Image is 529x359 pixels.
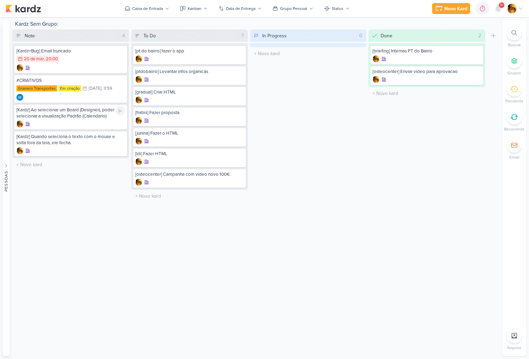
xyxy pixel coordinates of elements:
input: + Novo kard [370,88,484,98]
div: , 3:59 [101,86,112,91]
img: Leandro Guedes [135,179,142,186]
div: #CRIATIVOS [16,77,125,84]
img: Leandro Guedes [135,97,142,103]
div: [osteocenter] Enviar video para aprovacao [373,69,481,75]
div: [Kardz] Ao selecionar um Board (Designer), poder selecionar a visualização Padrão (Calendario) [16,107,125,119]
img: MARIANA MIRANDA [16,94,23,101]
li: Ctrl + F [502,25,526,48]
img: Leandro Guedes [16,64,23,71]
div: Pessoas [3,171,9,191]
img: Leandro Guedes [135,76,142,83]
img: Leandro Guedes [135,158,142,165]
div: Criador(a): Leandro Guedes [16,64,23,71]
p: Pendente [505,98,524,104]
div: Criador(a): Leandro Guedes [373,55,379,62]
p: Buscar [508,42,521,48]
div: Criador(a): Leandro Guedes [135,55,142,62]
div: [pt do bairro] fazer o app [135,48,244,54]
div: Criador(a): Leandro Guedes [135,97,142,103]
div: Criador(a): Leandro Guedes [135,76,142,83]
img: Leandro Guedes [373,55,379,62]
img: Leandro Guedes [16,147,23,154]
div: 0 [356,32,365,39]
div: [osteocenter] Campanha com video novo 100€ [135,171,244,177]
div: [fratini] Fazer proposta [135,110,244,116]
input: + Novo kard [251,49,365,59]
div: [ldi] Fazer HTML [135,151,244,157]
div: Criador(a): MARIANA MIRANDA [16,94,23,101]
span: 9+ [500,2,504,8]
div: Kardz Sem Grupo: [12,20,500,29]
p: Arquivo [507,345,521,351]
div: Criador(a): Leandro Guedes [135,117,142,124]
div: Criador(a): Leandro Guedes [135,179,142,186]
div: 20 de mar [24,57,44,61]
div: Criador(a): Leandro Guedes [135,158,142,165]
img: Leandro Guedes [135,138,142,145]
div: , 20:00 [44,57,58,61]
div: 4 [119,32,128,39]
div: [ptdobairro] Levantar infos organicas [135,69,244,75]
input: + Novo kard [14,160,128,170]
img: Leandro Guedes [135,117,142,124]
div: Granero Transportes [16,85,57,91]
img: Leandro Guedes [16,121,23,127]
div: [briefing] Internas PT do Bairro [373,48,481,54]
img: Leandro Guedes [507,4,517,13]
div: [junina] Fazer o HTML [135,130,244,136]
img: Leandro Guedes [373,76,379,83]
button: Pessoas [3,20,10,356]
p: Grupos [507,70,521,76]
p: Recorrente [504,126,525,132]
div: Novo Kard [444,5,467,12]
div: 7 [239,32,247,39]
div: Criador(a): Leandro Guedes [135,138,142,145]
div: [DATE] [89,86,101,91]
div: Em criação [59,85,81,91]
input: + Novo kard [133,191,247,201]
div: [Kardz=Bug] Email truncado [16,48,125,54]
div: [gradual] Criar HTML [135,89,244,95]
div: [Kardz] Quando seleciona o texto com o mouse e solta fora da tela, ele fecha. [16,134,125,146]
div: Criador(a): Leandro Guedes [373,76,379,83]
div: 2 [476,32,484,39]
img: kardz.app [5,4,41,13]
div: Criador(a): Leandro Guedes [16,147,23,154]
div: Criador(a): Leandro Guedes [16,121,23,127]
img: Leandro Guedes [135,55,142,62]
p: Email [509,154,519,160]
div: Ligar relógio [115,106,125,116]
button: Novo Kard [432,3,470,14]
